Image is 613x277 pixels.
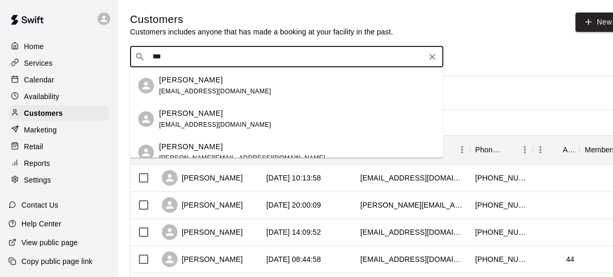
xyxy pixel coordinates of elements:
a: Customers [8,105,109,121]
div: 2025-08-15 20:00:09 [266,200,321,210]
button: Menu [517,142,533,158]
p: Availability [24,91,60,102]
div: 2025-08-14 08:44:58 [266,254,321,264]
div: [PERSON_NAME] [162,170,243,186]
div: +15149158554 [475,254,527,264]
button: Clear [425,50,440,64]
div: Age [533,135,580,164]
p: [PERSON_NAME] [159,108,223,119]
a: Retail [8,139,109,154]
div: Email [355,135,470,164]
button: Menu [454,142,470,158]
p: Customers [24,108,63,118]
div: Bronson Angus [138,111,154,127]
p: Services [24,58,53,68]
p: Calendar [24,75,54,85]
span: [EMAIL_ADDRESS][DOMAIN_NAME] [159,121,272,128]
a: Availability [8,89,109,104]
a: Home [8,39,109,54]
div: Anthony Mastrangelo [138,144,154,160]
div: lindsay088@hotmail.com [360,173,465,183]
p: [PERSON_NAME] [159,75,223,86]
a: Services [8,55,109,71]
a: Settings [8,172,109,188]
p: Reports [24,158,50,168]
p: Marketing [24,125,57,135]
h5: Customers [130,13,393,27]
a: Calendar [8,72,109,88]
p: Retail [24,141,43,152]
div: +16472242186 [475,173,527,183]
button: Menu [533,142,548,158]
p: Settings [24,175,51,185]
div: Phone Number [475,135,502,164]
div: Age [563,135,574,164]
p: Copy public page link [21,256,92,267]
p: View public page [21,237,78,248]
div: extrabases@chicorli.com [360,254,465,264]
p: Customers includes anyone that has made a booking at your facility in the past. [130,27,393,37]
p: [PERSON_NAME] [159,141,223,152]
div: Jeff Angus [138,78,154,93]
p: Contact Us [21,200,58,210]
div: +16138139770 [475,200,527,210]
button: Sort [502,142,517,157]
div: 2025-08-14 14:09:52 [266,227,321,237]
div: mike.sellan@gmail.com [360,200,465,210]
div: [PERSON_NAME] [162,251,243,267]
a: Marketing [8,122,109,138]
div: +14165749964 [475,227,527,237]
div: Search customers by name or email [130,46,443,67]
div: [PERSON_NAME] [162,197,243,213]
p: Home [24,41,44,52]
button: Sort [548,142,563,157]
div: bigcarn@hotmail.com [360,227,465,237]
div: 2025-08-17 10:13:58 [266,173,321,183]
a: Reports [8,155,109,171]
span: [EMAIL_ADDRESS][DOMAIN_NAME] [159,88,272,95]
span: [PERSON_NAME][EMAIL_ADDRESS][DOMAIN_NAME] [159,154,325,162]
div: 44 [566,254,574,264]
div: Phone Number [470,135,533,164]
div: [PERSON_NAME] [162,224,243,240]
p: Help Center [21,219,61,229]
